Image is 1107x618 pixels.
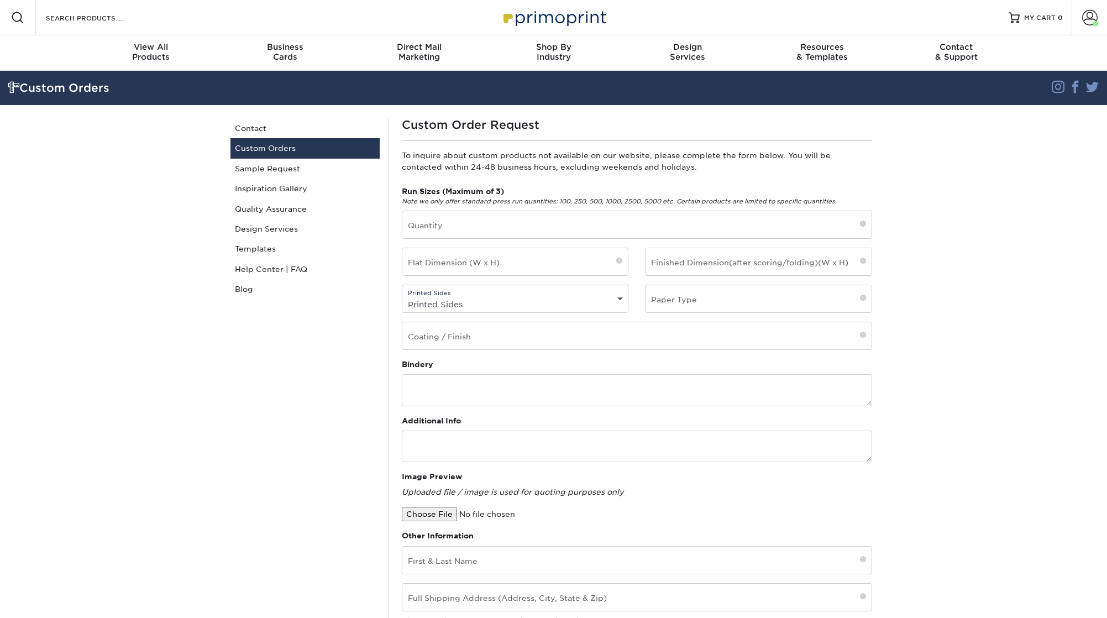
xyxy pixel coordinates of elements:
[230,179,380,198] a: Inspiration Gallery
[84,35,218,71] a: View AllProducts
[84,42,218,62] div: Products
[486,42,621,52] span: Shop By
[499,6,609,29] img: Primoprint
[1058,14,1063,22] span: 0
[352,42,486,62] div: Marketing
[889,42,1024,52] span: Contact
[218,35,352,71] a: BusinessCards
[1024,13,1056,23] span: MY CART
[402,360,433,369] strong: Bindery
[230,138,380,158] a: Custom Orders
[755,35,889,71] a: Resources& Templates
[486,35,621,71] a: Shop ByIndustry
[402,416,461,425] strong: Additional Info
[402,150,872,172] p: To inquire about custom products not available on our website, please complete the form below. Yo...
[402,531,474,540] strong: Other Information
[402,488,623,496] em: Uploaded file / image is used for quoting purposes only
[45,11,153,24] input: SEARCH PRODUCTS.....
[621,42,755,52] span: Design
[402,187,504,196] strong: Run Sizes (Maximum of 3)
[402,198,837,205] em: Note we only offer standard press run quantities: 100, 250, 500, 1000, 2500, 5000 etc. Certain pr...
[621,35,755,71] a: DesignServices
[889,42,1024,62] div: & Support
[230,239,380,259] a: Templates
[230,259,380,279] a: Help Center | FAQ
[84,42,218,52] span: View All
[621,42,755,62] div: Services
[402,118,872,132] h1: Custom Order Request
[230,219,380,239] a: Design Services
[230,118,380,138] a: Contact
[230,159,380,179] a: Sample Request
[218,42,352,52] span: Business
[352,42,486,52] span: Direct Mail
[486,42,621,62] div: Industry
[889,35,1024,71] a: Contact& Support
[218,42,352,62] div: Cards
[755,42,889,52] span: Resources
[352,35,486,71] a: Direct MailMarketing
[230,279,380,299] a: Blog
[230,199,380,219] a: Quality Assurance
[755,42,889,62] div: & Templates
[402,472,462,481] strong: Image Preview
